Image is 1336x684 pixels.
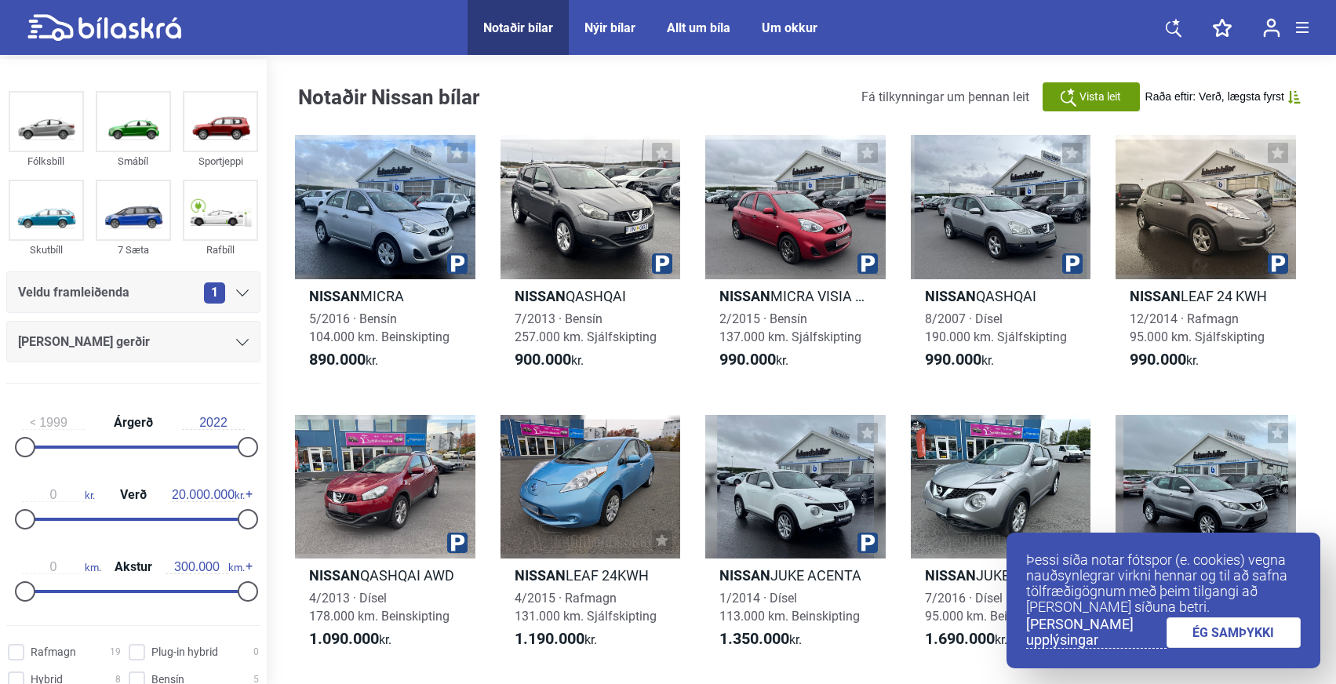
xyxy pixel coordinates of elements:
span: kr. [515,630,597,649]
span: 4/2015 · Rafmagn 131.000 km. Sjálfskipting [515,591,657,624]
p: Þessi síða notar fótspor (e. cookies) vegna nauðsynlegrar virkni hennar og til að safna tölfræðig... [1026,552,1301,615]
b: 890.000 [309,350,366,369]
div: Fólksbíll [9,152,84,170]
span: kr. [22,488,95,502]
a: Notaðir bílar [483,20,553,35]
span: kr. [925,351,994,369]
a: NissanQASHQAI8/2007 · Dísel190.000 km. Sjálfskipting990.000kr. [911,135,1091,384]
div: Sportjeppi [183,152,258,170]
span: Vista leit [1079,89,1121,105]
span: Fá tilkynningar um þennan leit [861,89,1029,104]
div: Rafbíll [183,241,258,259]
b: 1.190.000 [515,629,584,648]
span: Plug-in hybrid [151,644,218,660]
span: Raða eftir: Verð, lægsta fyrst [1145,90,1284,104]
span: 4/2013 · Dísel 178.000 km. Beinskipting [309,591,450,624]
h2: QASHQAI AWD [295,566,475,584]
img: parking.png [857,533,878,553]
h2: MICRA VISIA SJÁLFSK [705,287,886,305]
a: NissanQASHQAI2/2017 · Dísel171.000 km. Beinskipting1.790.000kr. [1116,415,1296,664]
img: parking.png [447,253,468,274]
span: kr. [515,351,584,369]
a: NissanJUKE7/2016 · Dísel95.000 km. Beinskipting1.690.000kr. [911,415,1091,664]
b: 1.090.000 [309,629,379,648]
a: Allt um bíla [667,20,730,35]
span: kr. [309,630,391,649]
b: 1.690.000 [925,629,995,648]
a: NissanQASHQAI7/2013 · Bensín257.000 km. Sjálfskipting900.000kr. [501,135,681,384]
h1: Notaðir Nissan bílar [298,87,499,107]
span: kr. [1130,351,1199,369]
span: 0 [253,644,259,660]
a: NissanMICRA VISIA SJÁLFSK2/2015 · Bensín137.000 km. Sjálfskipting990.000kr. [705,135,886,384]
span: 5/2016 · Bensín 104.000 km. Beinskipting [309,311,450,344]
h2: QASHQAI [501,287,681,305]
span: Verð [116,489,151,501]
h2: JUKE [911,566,1091,584]
a: NissanLEAF 24KWH4/2015 · Rafmagn131.000 km. Sjálfskipting1.190.000kr. [501,415,681,664]
span: Veldu framleiðenda [18,282,129,304]
b: Nissan [515,567,566,584]
button: Raða eftir: Verð, lægsta fyrst [1145,90,1301,104]
b: 1.350.000 [719,629,789,648]
b: 990.000 [1130,350,1186,369]
a: [PERSON_NAME] upplýsingar [1026,617,1167,649]
span: 7/2016 · Dísel 95.000 km. Beinskipting [925,591,1058,624]
span: 1/2014 · Dísel 113.000 km. Beinskipting [719,591,860,624]
h2: LEAF 24KWH [501,566,681,584]
span: Rafmagn [31,644,76,660]
span: 7/2013 · Bensín 257.000 km. Sjálfskipting [515,311,657,344]
img: parking.png [447,533,468,553]
img: user-login.svg [1263,18,1280,38]
div: Smábíl [96,152,171,170]
h2: MICRA [295,287,475,305]
b: 990.000 [925,350,981,369]
a: Nýir bílar [584,20,635,35]
span: 1 [204,282,225,304]
a: NissanJUKE ACENTA1/2014 · Dísel113.000 km. Beinskipting1.350.000kr. [705,415,886,664]
span: kr. [309,351,378,369]
b: Nissan [925,567,976,584]
div: 7 Sæta [96,241,171,259]
b: Nissan [719,288,770,304]
b: Nissan [309,567,360,584]
h2: JUKE ACENTA [705,566,886,584]
a: ÉG SAMÞYKKI [1167,617,1301,648]
span: km. [22,560,101,574]
div: Skutbíll [9,241,84,259]
span: 12/2014 · Rafmagn 95.000 km. Sjálfskipting [1130,311,1265,344]
a: NissanMICRA5/2016 · Bensín104.000 km. Beinskipting890.000kr. [295,135,475,384]
img: parking.png [1062,253,1083,274]
a: NissanLEAF 24 KWH12/2014 · Rafmagn95.000 km. Sjálfskipting990.000kr. [1116,135,1296,384]
span: kr. [172,488,245,502]
span: Árgerð [110,417,157,429]
span: Akstur [111,561,156,573]
b: Nissan [515,288,566,304]
b: Nissan [925,288,976,304]
img: parking.png [857,253,878,274]
span: 19 [110,644,121,660]
span: 2/2015 · Bensín 137.000 km. Sjálfskipting [719,311,861,344]
b: 990.000 [719,350,776,369]
b: Nissan [719,567,770,584]
a: Um okkur [762,20,817,35]
b: 900.000 [515,350,571,369]
span: kr. [719,351,788,369]
b: Nissan [309,288,360,304]
img: parking.png [1268,253,1288,274]
span: [PERSON_NAME] gerðir [18,331,150,353]
span: kr. [719,630,802,649]
b: Nissan [1130,288,1181,304]
h2: QASHQAI [911,287,1091,305]
span: 8/2007 · Dísel 190.000 km. Sjálfskipting [925,311,1067,344]
h2: LEAF 24 KWH [1116,287,1296,305]
span: km. [166,560,245,574]
a: NissanQASHQAI AWD4/2013 · Dísel178.000 km. Beinskipting1.090.000kr. [295,415,475,664]
span: kr. [925,630,1007,649]
img: parking.png [652,253,672,274]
